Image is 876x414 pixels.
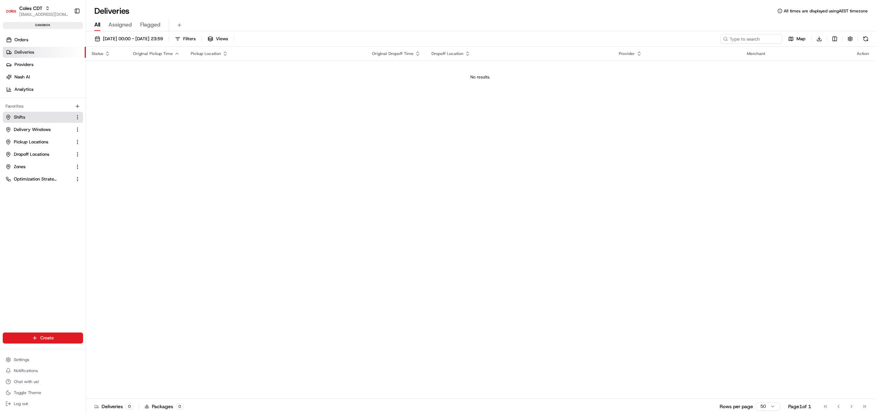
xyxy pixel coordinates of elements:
a: Nash AI [3,72,86,83]
div: Start new chat [23,66,113,73]
span: Assigned [108,21,132,29]
span: Provider [619,51,635,56]
button: Log out [3,399,83,408]
span: Knowledge Base [14,100,53,107]
p: Welcome 👋 [7,28,125,39]
span: Deliveries [14,49,34,55]
span: Shifts [14,114,25,120]
a: Dropoff Locations [6,151,72,157]
span: All times are displayed using AEST timezone [784,8,868,14]
a: Shifts [6,114,72,120]
button: Coles CDTColes CDT[EMAIL_ADDRESS][DOMAIN_NAME] [3,3,71,19]
input: Type to search [720,34,782,44]
button: Map [785,34,809,44]
button: Zones [3,161,83,172]
button: [DATE] 00:00 - [DATE] 23:59 [92,34,166,44]
a: Delivery Windows [6,127,72,133]
span: Optimization Strategy [14,176,57,182]
div: Favorites [3,101,83,112]
div: sandbox [3,22,83,29]
span: [DATE] 00:00 - [DATE] 23:59 [103,36,163,42]
span: Orders [14,37,28,43]
div: 0 [126,403,133,410]
button: Create [3,333,83,344]
span: Nash AI [14,74,30,80]
span: Map [796,36,805,42]
span: Views [216,36,228,42]
span: Settings [14,357,29,362]
span: Providers [14,62,33,68]
div: No results. [89,74,872,80]
button: Coles CDT [19,5,42,12]
span: API Documentation [65,100,111,107]
span: Toggle Theme [14,390,41,395]
button: Chat with us! [3,377,83,386]
div: Page 1 of 1 [788,403,811,410]
div: 💻 [58,101,64,106]
span: Original Pickup Time [133,51,173,56]
button: Dropoff Locations [3,149,83,160]
a: 💻API Documentation [55,97,113,110]
a: Zones [6,164,72,170]
div: 📗 [7,101,12,106]
button: Settings [3,355,83,364]
span: Chat with us! [14,379,39,384]
span: Zones [14,164,25,170]
img: Coles CDT [6,6,17,17]
button: Refresh [861,34,870,44]
span: Log out [14,401,28,406]
span: Dropoff Location [431,51,463,56]
button: Shifts [3,112,83,123]
a: Orders [3,34,86,45]
button: Notifications [3,366,83,375]
span: Status [92,51,103,56]
img: Nash [7,7,21,21]
img: 1736555255976-a54dd68f-1ca7-489b-9aae-adbdc363a1c4 [7,66,19,78]
h1: Deliveries [94,6,129,17]
span: Flagged [140,21,160,29]
button: Filters [172,34,199,44]
span: Merchant [747,51,765,56]
button: Start new chat [117,68,125,76]
p: Rows per page [720,403,753,410]
a: Providers [3,59,86,70]
span: All [94,21,100,29]
span: Pylon [69,117,83,122]
span: Pickup Locations [14,139,48,145]
a: Deliveries [3,47,86,58]
a: Pickup Locations [6,139,72,145]
div: Packages [145,403,184,410]
span: Original Dropoff Time [372,51,414,56]
div: We're available if you need us! [23,73,87,78]
a: Optimization Strategy [6,176,72,182]
button: Optimization Strategy [3,174,83,185]
button: Delivery Windows [3,124,83,135]
span: Analytics [14,86,33,92]
a: Powered byPylon [49,117,83,122]
button: Pickup Locations [3,137,83,148]
div: Action [857,51,869,56]
a: Analytics [3,84,86,95]
a: 📗Knowledge Base [4,97,55,110]
span: Create [40,335,54,341]
div: Deliveries [94,403,133,410]
span: Notifications [14,368,38,373]
span: Dropoff Locations [14,151,49,157]
span: Delivery Windows [14,127,51,133]
button: Toggle Theme [3,388,83,397]
input: Clear [18,45,114,52]
button: [EMAIL_ADDRESS][DOMAIN_NAME] [19,12,69,17]
div: 0 [176,403,184,410]
span: Pickup Location [191,51,221,56]
span: Filters [183,36,196,42]
button: Views [205,34,231,44]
